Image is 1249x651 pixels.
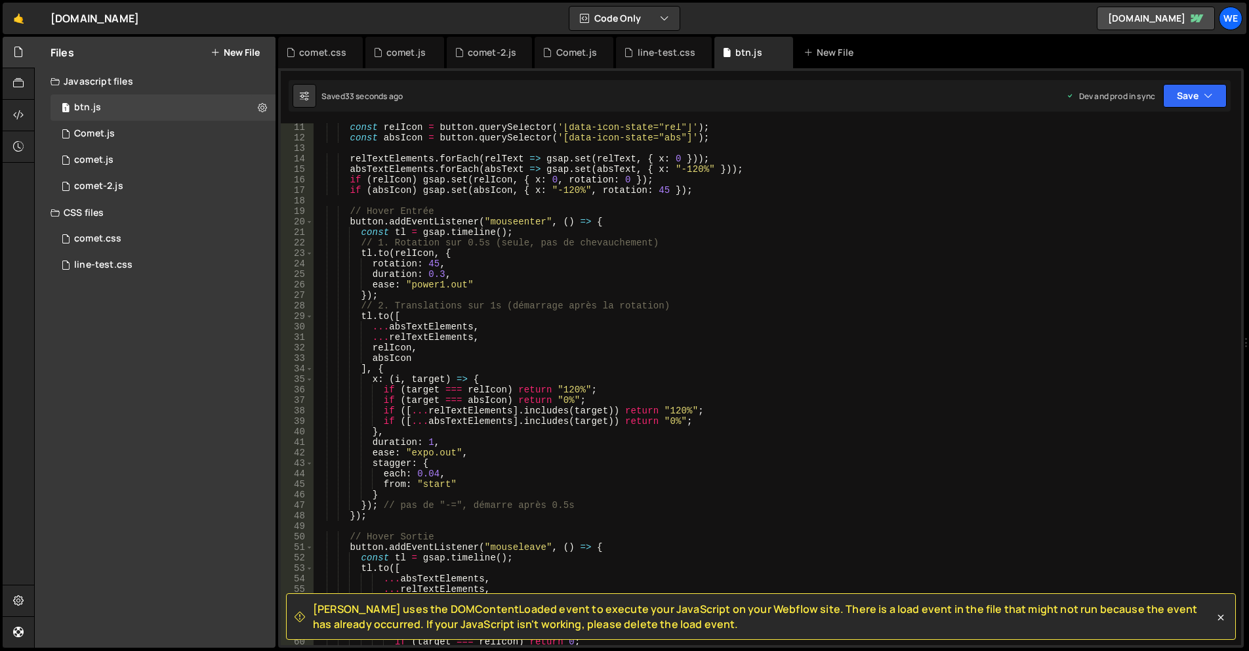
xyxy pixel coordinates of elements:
div: 45 [281,479,314,490]
div: 57 [281,605,314,616]
div: 48 [281,511,314,521]
div: 32 [281,343,314,353]
div: 16 [281,175,314,185]
a: 🤙 [3,3,35,34]
div: 20 [281,217,314,227]
div: 59 [281,626,314,637]
div: Comet.js [74,128,115,140]
a: We [1219,7,1242,30]
div: 23 [281,248,314,259]
div: 46 [281,490,314,500]
div: 22 [281,238,314,248]
span: 1 [62,104,70,114]
div: 14 [281,154,314,164]
div: line-test.css [74,259,133,271]
div: [DOMAIN_NAME] [51,10,139,26]
div: 44 [281,469,314,479]
div: 43 [281,458,314,469]
div: 31 [281,332,314,343]
div: Saved [321,91,403,102]
button: Save [1163,84,1227,108]
div: 13 [281,143,314,154]
div: Javascript files [35,68,276,94]
div: 17167/47404.js [51,121,276,147]
h2: Files [51,45,74,60]
span: [PERSON_NAME] uses the DOMContentLoaded event to execute your JavaScript on your Webflow site. Th... [313,602,1214,631]
div: comet.js [74,154,113,166]
div: 55 [281,584,314,595]
div: 15 [281,164,314,175]
div: 24 [281,259,314,269]
div: btn.js [735,46,762,59]
div: 33 [281,353,314,364]
div: 50 [281,532,314,542]
div: 51 [281,542,314,553]
div: comet.css [299,46,346,59]
div: 33 seconds ago [345,91,403,102]
div: 19 [281,206,314,217]
div: 28 [281,301,314,311]
div: 26 [281,280,314,290]
div: 30 [281,322,314,332]
div: 17167/47407.js [51,147,276,173]
div: 36 [281,385,314,395]
div: Comet.js [556,46,597,59]
div: 17167/47403.css [51,252,276,278]
div: 52 [281,553,314,563]
button: Code Only [569,7,680,30]
div: 34 [281,364,314,374]
div: 40 [281,427,314,437]
div: 47 [281,500,314,511]
div: 25 [281,269,314,280]
div: 17167/47405.js [51,173,276,199]
div: 56 [281,595,314,605]
div: 17167/47401.js [51,94,276,121]
div: 58 [281,616,314,626]
div: Dev and prod in sync [1066,91,1155,102]
button: New File [211,47,260,58]
div: 38 [281,406,314,416]
div: 37 [281,395,314,406]
div: 17 [281,185,314,196]
a: [DOMAIN_NAME] [1097,7,1215,30]
div: 35 [281,374,314,385]
div: comet.css [74,233,121,245]
div: 27 [281,290,314,301]
div: 53 [281,563,314,574]
div: 12 [281,133,314,143]
div: 21 [281,227,314,238]
div: 49 [281,521,314,532]
div: 17167/47408.css [51,226,276,252]
div: New File [804,46,859,59]
div: CSS files [35,199,276,226]
div: btn.js [74,102,101,114]
div: 39 [281,416,314,427]
div: 18 [281,196,314,206]
div: 41 [281,437,314,448]
div: comet-2.js [74,180,123,192]
div: 60 [281,637,314,647]
div: comet.js [386,46,426,59]
div: 29 [281,311,314,322]
div: comet-2.js [468,46,517,59]
div: 11 [281,122,314,133]
div: 42 [281,448,314,458]
div: line-test.css [638,46,696,59]
div: 54 [281,574,314,584]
